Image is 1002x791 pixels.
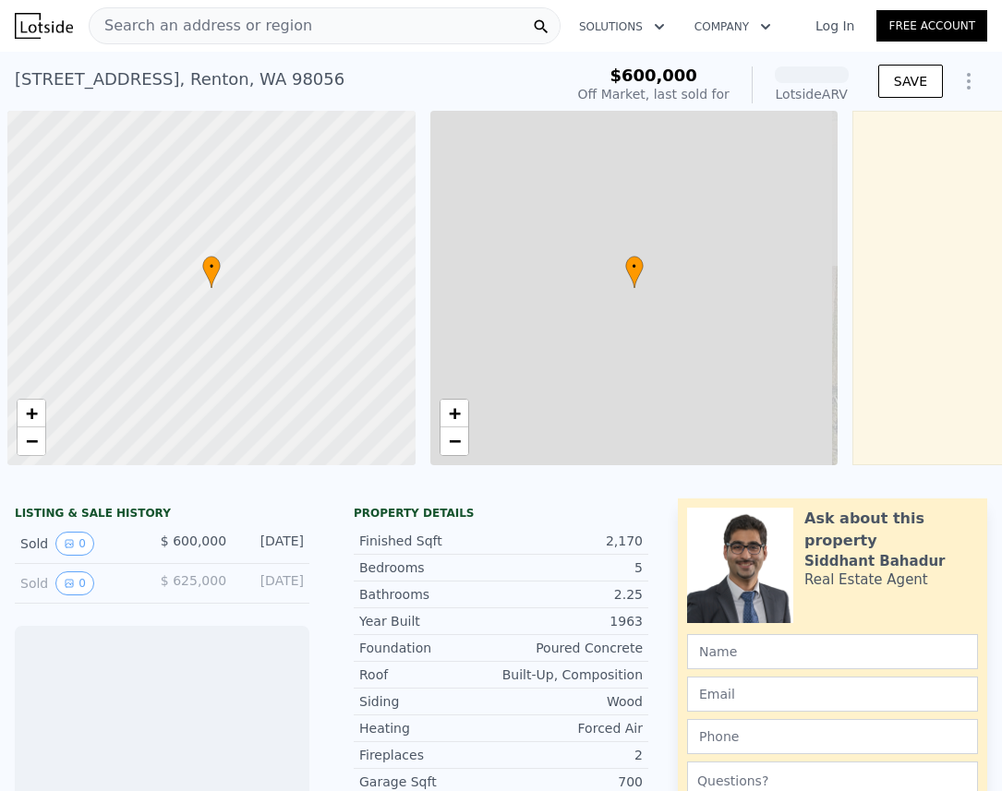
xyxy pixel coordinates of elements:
[501,665,644,684] div: Built-Up, Composition
[359,692,501,711] div: Siding
[625,256,644,288] div: •
[687,634,978,669] input: Name
[359,773,501,791] div: Garage Sqft
[359,639,501,657] div: Foundation
[441,400,468,427] a: Zoom in
[687,719,978,754] input: Phone
[20,532,146,556] div: Sold
[359,585,501,604] div: Bathrooms
[501,585,644,604] div: 2.25
[950,63,987,100] button: Show Options
[26,429,38,452] span: −
[359,719,501,737] div: Heating
[15,506,309,524] div: LISTING & SALE HISTORY
[202,258,221,275] span: •
[775,85,849,103] div: Lotside ARV
[359,558,501,577] div: Bedrooms
[501,558,644,577] div: 5
[564,10,680,43] button: Solutions
[202,256,221,288] div: •
[359,746,501,764] div: Fireplaces
[687,677,978,712] input: Email
[55,571,94,595] button: View historical data
[501,746,644,764] div: 2
[876,10,987,42] a: Free Account
[441,427,468,455] a: Zoom out
[161,573,226,588] span: $ 625,000
[610,66,697,85] span: $600,000
[359,665,501,684] div: Roof
[15,13,73,39] img: Lotside
[241,571,304,595] div: [DATE]
[18,427,45,455] a: Zoom out
[804,552,945,570] div: Siddhant Bahadur
[501,612,644,630] div: 1963
[680,10,786,43] button: Company
[448,401,460,425] span: +
[501,532,644,550] div: 2,170
[15,66,344,92] div: [STREET_ADDRESS] , Renton , WA 98056
[55,532,94,556] button: View historical data
[501,719,644,737] div: Forced Air
[578,85,730,103] div: Off Market, last sold for
[501,639,644,657] div: Poured Concrete
[501,692,644,711] div: Wood
[20,571,146,595] div: Sold
[625,258,644,275] span: •
[241,532,304,556] div: [DATE]
[26,401,38,425] span: +
[359,612,501,630] div: Year Built
[878,65,943,98] button: SAVE
[793,17,876,35] a: Log In
[161,533,226,548] span: $ 600,000
[804,570,928,589] div: Real Estate Agent
[354,506,648,521] div: Property details
[18,400,45,427] a: Zoom in
[90,15,312,37] span: Search an address or region
[359,532,501,550] div: Finished Sqft
[804,508,978,552] div: Ask about this property
[501,773,644,791] div: 700
[448,429,460,452] span: −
